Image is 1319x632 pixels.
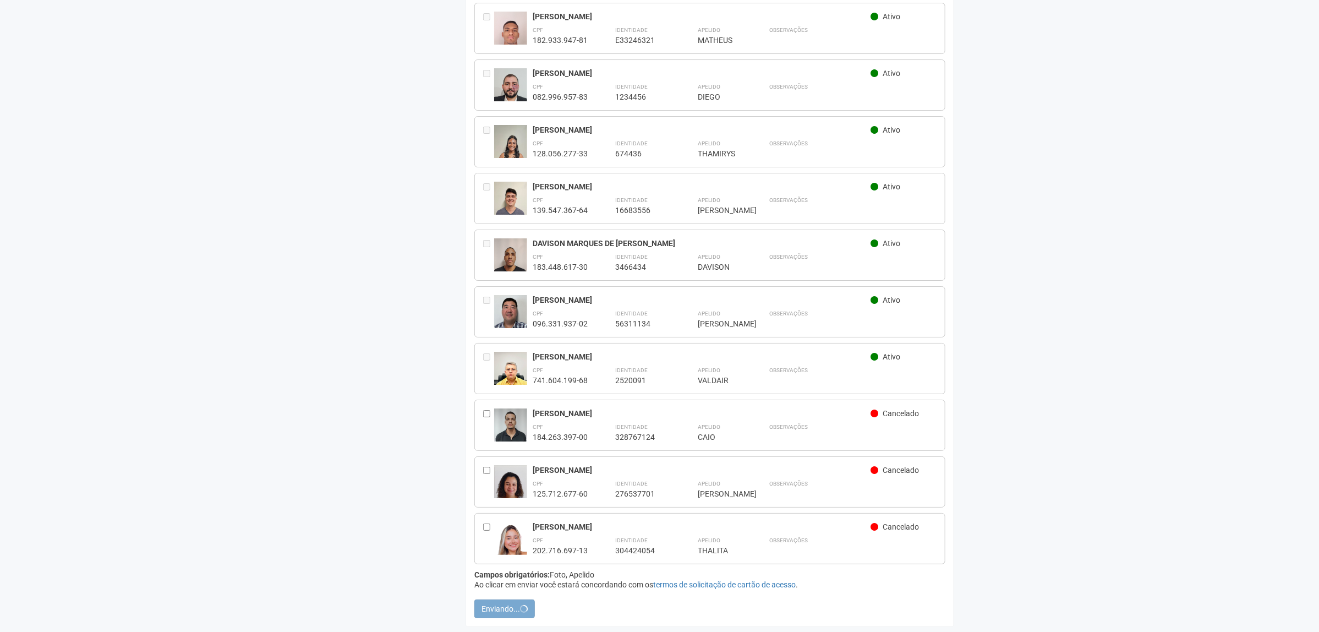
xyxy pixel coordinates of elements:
[698,537,720,543] strong: Apelido
[533,197,543,203] strong: CPF
[615,489,670,499] div: 276537701
[769,310,808,317] strong: Observações
[769,27,808,33] strong: Observações
[883,182,900,191] span: Ativo
[883,409,919,418] span: Cancelado
[615,140,648,146] strong: Identidade
[533,375,588,385] div: 741.604.199-68
[533,262,588,272] div: 183.448.617-30
[698,27,720,33] strong: Apelido
[615,197,648,203] strong: Identidade
[769,367,808,373] strong: Observações
[494,295,527,339] img: user.jpg
[474,570,946,580] div: Foto, Apelido
[474,570,550,579] strong: Campos obrigatórios:
[533,295,871,305] div: [PERSON_NAME]
[533,537,543,543] strong: CPF
[615,319,670,329] div: 56311134
[615,310,648,317] strong: Identidade
[483,125,494,159] div: Entre em contato com a Aministração para solicitar o cancelamento ou 2a via
[883,296,900,304] span: Ativo
[769,537,808,543] strong: Observações
[533,481,543,487] strong: CPF
[769,140,808,146] strong: Observações
[533,367,543,373] strong: CPF
[698,262,742,272] div: DAVISON
[533,84,543,90] strong: CPF
[533,125,871,135] div: [PERSON_NAME]
[533,140,543,146] strong: CPF
[533,12,871,21] div: [PERSON_NAME]
[533,546,588,555] div: 202.716.697-13
[698,205,742,215] div: [PERSON_NAME]
[533,27,543,33] strong: CPF
[698,489,742,499] div: [PERSON_NAME]
[883,522,919,531] span: Cancelado
[698,149,742,159] div: THAMIRYS
[698,367,720,373] strong: Apelido
[615,481,648,487] strong: Identidade
[533,238,871,248] div: DAVISON MARQUES DE [PERSON_NAME]
[483,238,494,272] div: Entre em contato com a Aministração para solicitar o cancelamento ou 2a via
[474,580,946,590] div: Ao clicar em enviar você estará concordando com os .
[533,182,871,192] div: [PERSON_NAME]
[615,254,648,260] strong: Identidade
[483,182,494,215] div: Entre em contato com a Aministração para solicitar o cancelamento ou 2a via
[615,84,648,90] strong: Identidade
[494,12,527,56] img: user.jpg
[769,424,808,430] strong: Observações
[533,35,588,45] div: 182.933.947-81
[769,481,808,487] strong: Observações
[533,408,871,418] div: [PERSON_NAME]
[698,84,720,90] strong: Apelido
[698,481,720,487] strong: Apelido
[698,92,742,102] div: DIEGO
[883,352,900,361] span: Ativo
[883,126,900,134] span: Ativo
[533,149,588,159] div: 128.056.277-33
[698,35,742,45] div: MATHEUS
[533,424,543,430] strong: CPF
[769,84,808,90] strong: Observações
[615,149,670,159] div: 674436
[494,238,527,282] img: user.jpg
[698,197,720,203] strong: Apelido
[615,546,670,555] div: 304424054
[483,295,494,329] div: Entre em contato com a Aministração para solicitar o cancelamento ou 2a via
[533,319,588,329] div: 096.331.937-02
[615,537,648,543] strong: Identidade
[883,239,900,248] span: Ativo
[883,69,900,78] span: Ativo
[698,424,720,430] strong: Apelido
[698,319,742,329] div: [PERSON_NAME]
[494,522,527,569] img: user.jpg
[698,310,720,317] strong: Apelido
[615,262,670,272] div: 3466434
[533,489,588,499] div: 125.712.677-60
[698,546,742,555] div: THALITA
[494,352,527,396] img: user.jpg
[769,254,808,260] strong: Observações
[483,68,494,102] div: Entre em contato com a Aministração para solicitar o cancelamento ou 2a via
[533,352,871,362] div: [PERSON_NAME]
[883,12,900,21] span: Ativo
[483,352,494,385] div: Entre em contato com a Aministração para solicitar o cancelamento ou 2a via
[615,27,648,33] strong: Identidade
[494,125,527,163] img: user.jpg
[769,197,808,203] strong: Observações
[615,375,670,385] div: 2520091
[615,432,670,442] div: 328767124
[883,466,919,475] span: Cancelado
[533,522,871,532] div: [PERSON_NAME]
[698,432,742,442] div: CAIO
[653,580,796,589] a: termos de solicitação de cartão de acesso
[698,140,720,146] strong: Apelido
[698,254,720,260] strong: Apelido
[533,92,588,102] div: 082.996.957-83
[494,465,527,512] img: user.jpg
[533,432,588,442] div: 184.263.397-00
[698,375,742,385] div: VALDAIR
[533,68,871,78] div: [PERSON_NAME]
[483,12,494,45] div: Entre em contato com a Aministração para solicitar o cancelamento ou 2a via
[615,367,648,373] strong: Identidade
